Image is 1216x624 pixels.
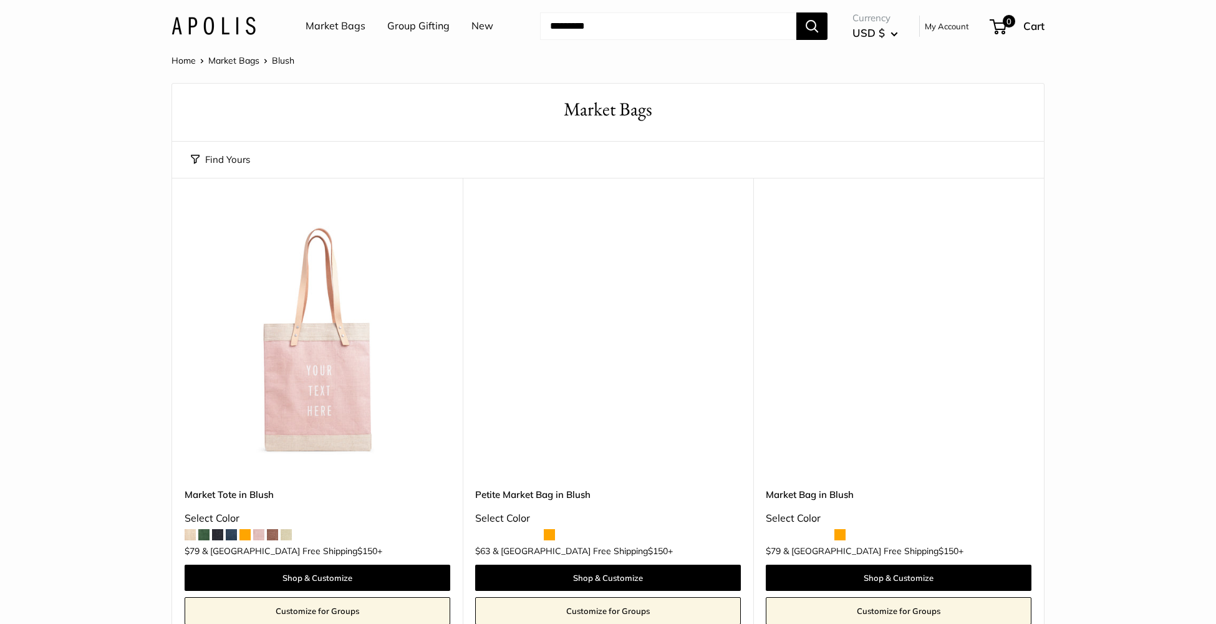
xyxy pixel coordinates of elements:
[191,96,1025,123] h1: Market Bags
[208,55,259,66] a: Market Bags
[766,545,781,557] span: $79
[471,17,493,36] a: New
[191,151,250,168] button: Find Yours
[475,565,741,591] a: Shop & Customize
[272,55,294,66] span: Blush
[939,545,958,557] span: $150
[185,209,450,475] a: Market Tote in BlushMarket Tote in Blush
[925,19,969,34] a: My Account
[1003,15,1015,27] span: 0
[796,12,828,40] button: Search
[766,509,1031,528] div: Select Color
[185,565,450,591] a: Shop & Customize
[202,547,382,555] span: & [GEOGRAPHIC_DATA] Free Shipping +
[766,209,1031,475] a: description_Our first Blush Market BagMarket Bag in Blush
[185,545,200,557] span: $79
[475,545,490,557] span: $63
[1023,19,1045,32] span: Cart
[475,487,741,502] a: Petite Market Bag in Blush
[991,16,1045,36] a: 0 Cart
[185,509,450,528] div: Select Color
[185,209,450,475] img: Market Tote in Blush
[766,565,1031,591] a: Shop & Customize
[852,26,885,39] span: USD $
[387,17,450,36] a: Group Gifting
[475,509,741,528] div: Select Color
[766,487,1031,502] a: Market Bag in Blush
[185,487,450,502] a: Market Tote in Blush
[475,209,741,475] a: description_Our first ever Blush CollectionPetite Market Bag in Blush
[540,12,796,40] input: Search...
[648,545,668,557] span: $150
[852,9,898,27] span: Currency
[357,545,377,557] span: $150
[171,17,256,35] img: Apolis
[493,547,673,555] span: & [GEOGRAPHIC_DATA] Free Shipping +
[171,52,294,69] nav: Breadcrumb
[852,23,898,43] button: USD $
[306,17,365,36] a: Market Bags
[171,55,196,66] a: Home
[783,547,963,555] span: & [GEOGRAPHIC_DATA] Free Shipping +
